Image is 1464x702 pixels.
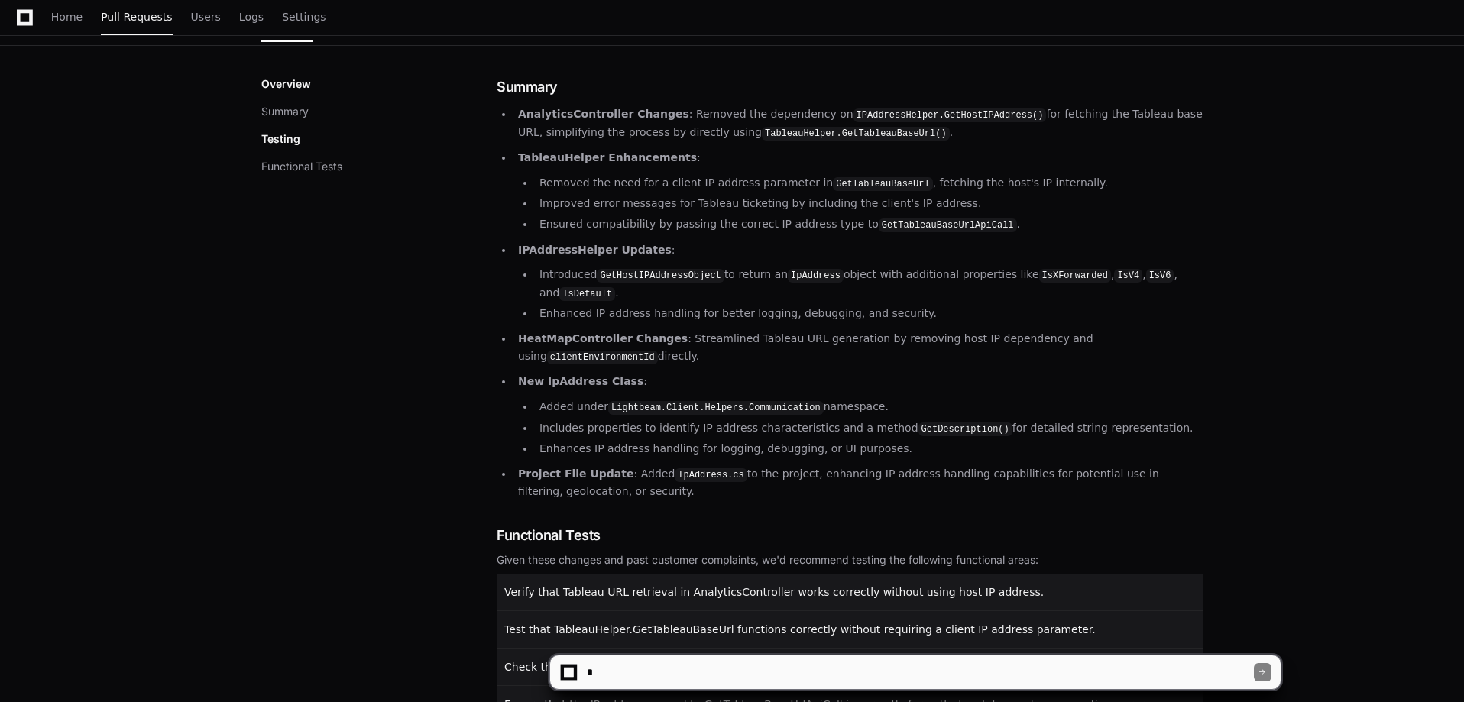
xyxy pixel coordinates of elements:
[918,422,1012,436] code: GetDescription()
[597,269,724,283] code: GetHostIPAddressObject
[535,398,1203,416] li: Added under namespace.
[559,287,615,301] code: IsDefault
[535,174,1203,192] li: Removed the need for a client IP address parameter in , fetching the host's IP internally.
[535,440,1203,458] li: Enhances IP address handling for logging, debugging, or UI purposes.
[518,244,672,256] strong: IPAddressHelper Updates
[518,105,1203,141] p: : Removed the dependency on for fetching the Tableau base URL, simplifying the process by directl...
[535,305,1203,322] li: Enhanced IP address handling for better logging, debugging, and security.
[675,468,747,482] code: IpAddress.cs
[1114,269,1142,283] code: IsV4
[518,332,688,345] strong: HeatMapController Changes
[762,127,950,141] code: TableauHelper.GetTableauBaseUrl()
[547,351,658,364] code: clientEnvironmentId
[853,108,1047,122] code: IPAddressHelper.GetHostIPAddress()
[282,12,326,21] span: Settings
[833,177,932,191] code: GetTableauBaseUrl
[535,419,1203,438] li: Includes properties to identify IP address characteristics and a method for detailed string repre...
[879,218,1017,232] code: GetTableauBaseUrlApiCall
[497,552,1203,568] div: Given these changes and past customer complaints, we'd recommend testing the following functional...
[261,159,342,174] button: Functional Tests
[101,12,172,21] span: Pull Requests
[535,266,1203,302] li: Introduced to return an object with additional properties like , , , and .
[518,465,1203,500] p: : Added to the project, enhancing IP address handling capabilities for potential use in filtering...
[518,373,1203,390] p: :
[261,76,311,92] p: Overview
[497,525,601,546] span: Functional Tests
[518,330,1203,365] p: : Streamlined Tableau URL generation by removing host IP dependency and using directly.
[518,149,1203,167] p: :
[535,215,1203,234] li: Ensured compatibility by passing the correct IP address type to .
[518,375,643,387] strong: New IpAddress Class
[504,586,1044,598] span: Verify that Tableau URL retrieval in AnalyticsController works correctly without using host IP ad...
[518,151,697,163] strong: TableauHelper Enhancements
[191,12,221,21] span: Users
[51,12,83,21] span: Home
[608,401,824,415] code: Lightbeam.Client.Helpers.Communication
[518,108,689,120] strong: AnalyticsController Changes
[261,104,309,119] button: Summary
[239,12,264,21] span: Logs
[518,467,634,480] strong: Project File Update
[261,131,300,147] p: Testing
[1039,269,1111,283] code: IsXForwarded
[497,76,1203,98] h1: Summary
[1146,269,1174,283] code: IsV6
[788,269,844,283] code: IpAddress
[518,241,1203,259] p: :
[504,623,1096,636] span: Test that TableauHelper.GetTableauBaseUrl functions correctly without requiring a client IP addre...
[504,661,1028,673] span: Check that error messages in Tableau ticketing include the client's IP address for troubleshooting.
[535,195,1203,212] li: Improved error messages for Tableau ticketing by including the client's IP address.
